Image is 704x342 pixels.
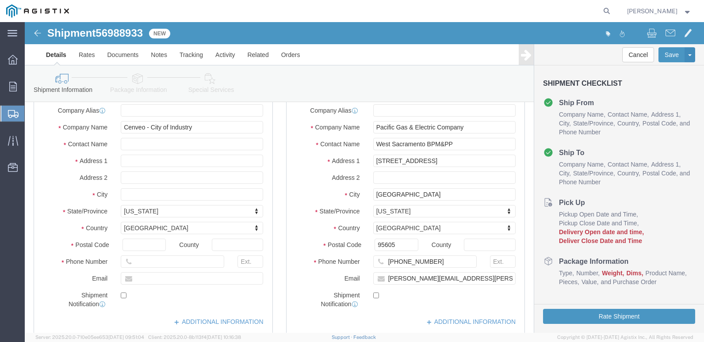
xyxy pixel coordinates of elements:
[627,6,692,16] button: [PERSON_NAME]
[108,334,144,340] span: [DATE] 09:51:04
[353,334,376,340] a: Feedback
[627,6,677,16] span: Frank Serrano
[25,22,704,333] iframe: FS Legacy Container
[35,334,144,340] span: Server: 2025.20.0-710e05ee653
[148,334,241,340] span: Client: 2025.20.0-8b113f4
[6,4,69,18] img: logo
[207,334,241,340] span: [DATE] 10:16:38
[557,334,693,341] span: Copyright © [DATE]-[DATE] Agistix Inc., All Rights Reserved
[332,334,354,340] a: Support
